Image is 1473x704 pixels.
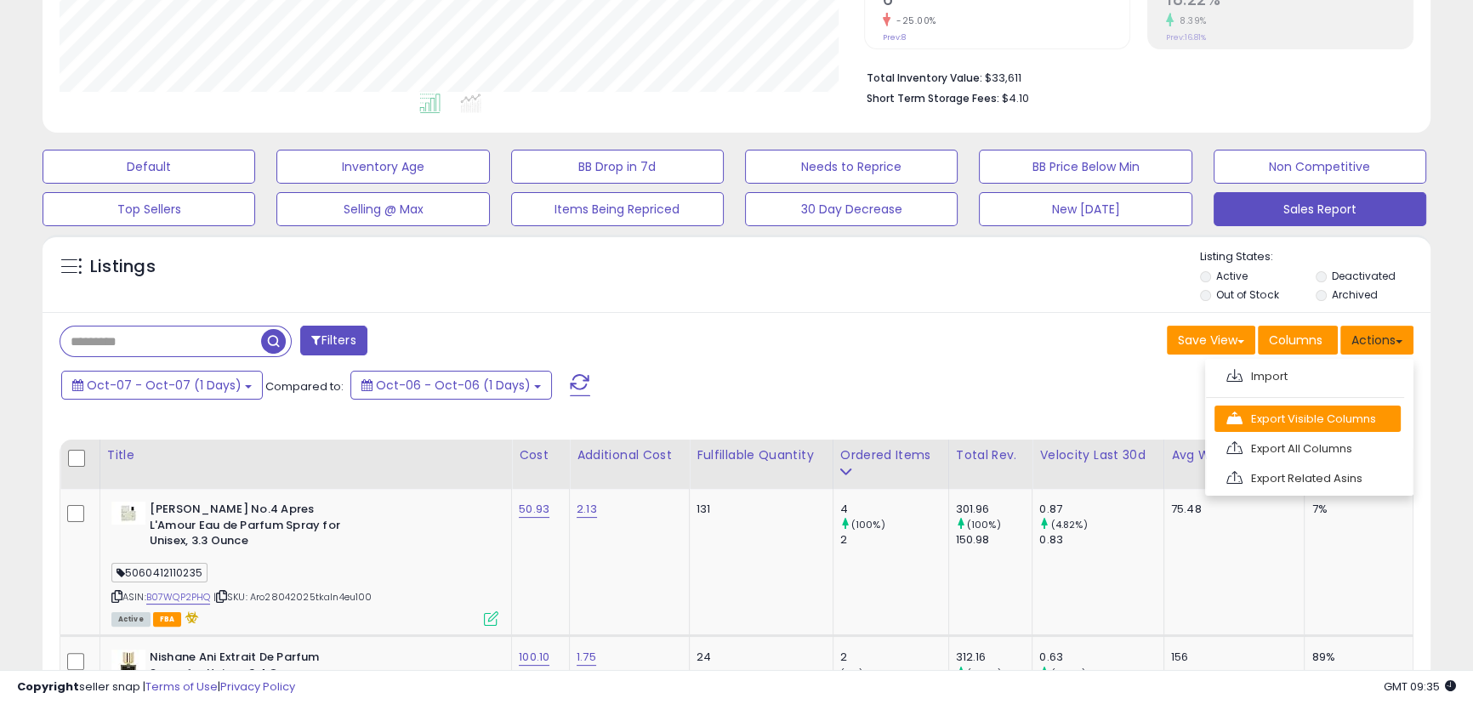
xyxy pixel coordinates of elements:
[111,612,151,627] span: All listings currently available for purchase on Amazon
[867,66,1401,87] li: $33,611
[220,678,295,695] a: Privacy Policy
[276,192,489,226] button: Selling @ Max
[181,611,199,623] i: hazardous material
[519,649,549,666] a: 100.10
[90,255,156,279] h5: Listings
[1167,326,1255,355] button: Save View
[61,371,263,400] button: Oct-07 - Oct-07 (1 Days)
[745,192,958,226] button: 30 Day Decrease
[1171,650,1292,665] div: 156
[43,150,255,184] button: Default
[577,649,596,666] a: 1.75
[276,150,489,184] button: Inventory Age
[1039,446,1157,464] div: Velocity Last 30d
[979,150,1191,184] button: BB Price Below Min
[1039,502,1163,517] div: 0.87
[1216,269,1248,283] label: Active
[840,650,948,665] div: 2
[1214,192,1426,226] button: Sales Report
[1214,150,1426,184] button: Non Competitive
[153,612,182,627] span: FBA
[956,446,1026,464] div: Total Rev.
[300,326,367,355] button: Filters
[1039,650,1163,665] div: 0.63
[840,446,941,464] div: Ordered Items
[111,502,145,525] img: 21KQNKc26OL._SL40_.jpg
[150,650,356,685] b: Nishane Ani Extrait De Parfum Spray for Unisex, 3.4 Ounce
[511,192,724,226] button: Items Being Repriced
[265,378,344,395] span: Compared to:
[867,71,982,85] b: Total Inventory Value:
[1166,32,1206,43] small: Prev: 16.81%
[1171,446,1298,464] div: Avg Win Price 24h.
[1002,90,1029,106] span: $4.10
[956,532,1032,548] div: 150.98
[1200,249,1430,265] p: Listing States:
[111,650,145,684] img: 31R3JPDwpwL._SL40_.jpg
[107,446,504,464] div: Title
[883,32,906,43] small: Prev: 8
[1214,435,1401,462] a: Export All Columns
[967,518,1001,531] small: (100%)
[150,502,356,554] b: [PERSON_NAME] No.4 Apres L'Amour Eau de Parfum Spray for Unisex, 3.3 Ounce
[1214,406,1401,432] a: Export Visible Columns
[213,590,373,604] span: | SKU: Aro28042025tkaln4eu100
[1332,287,1378,302] label: Archived
[745,150,958,184] button: Needs to Reprice
[1332,269,1396,283] label: Deactivated
[577,501,597,518] a: 2.13
[43,192,255,226] button: Top Sellers
[840,532,948,548] div: 2
[956,502,1032,517] div: 301.96
[1039,532,1163,548] div: 0.83
[851,518,885,531] small: (100%)
[979,192,1191,226] button: New [DATE]
[1214,363,1401,389] a: Import
[697,650,819,665] div: 24
[87,377,242,394] span: Oct-07 - Oct-07 (1 Days)
[1174,14,1207,27] small: 8.39%
[1311,650,1400,665] div: 89%
[111,502,498,624] div: ASIN:
[867,91,999,105] b: Short Term Storage Fees:
[511,150,724,184] button: BB Drop in 7d
[519,501,549,518] a: 50.93
[840,502,948,517] div: 4
[1171,502,1292,517] div: 75.48
[17,679,295,695] div: seller snap | |
[17,678,79,695] strong: Copyright
[1311,502,1400,517] div: 7%
[1258,326,1338,355] button: Columns
[146,590,211,605] a: B07WQP2PHQ
[1050,518,1087,531] small: (4.82%)
[697,502,819,517] div: 131
[1214,465,1401,491] a: Export Related Asins
[1340,326,1413,355] button: Actions
[1269,332,1322,349] span: Columns
[519,446,562,464] div: Cost
[577,446,682,464] div: Additional Cost
[890,14,936,27] small: -25.00%
[111,563,208,582] span: 5060412110235
[376,377,531,394] span: Oct-06 - Oct-06 (1 Days)
[350,371,552,400] button: Oct-06 - Oct-06 (1 Days)
[1216,287,1278,302] label: Out of Stock
[956,650,1032,665] div: 312.16
[145,678,218,695] a: Terms of Use
[1384,678,1456,695] span: 2025-10-8 09:35 GMT
[697,446,825,464] div: Fulfillable Quantity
